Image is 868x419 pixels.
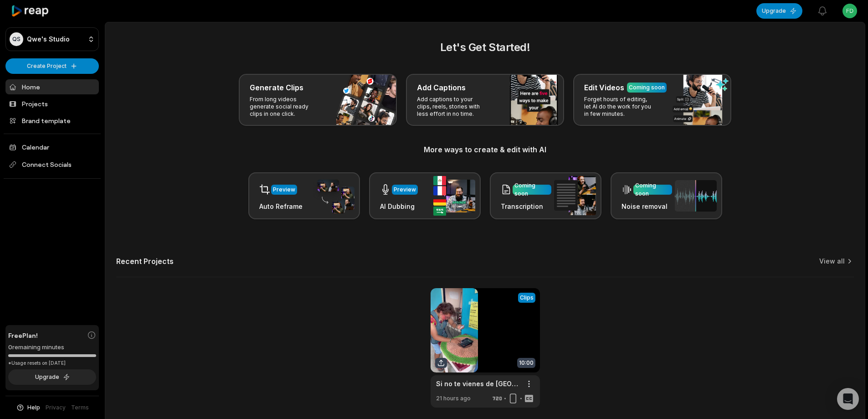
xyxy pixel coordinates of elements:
[514,181,550,198] div: Coming soon
[584,82,624,93] h3: Edit Videos
[394,186,416,194] div: Preview
[5,156,99,173] span: Connect Socials
[433,176,475,216] img: ai_dubbing.png
[436,379,520,388] a: Si no te vienes de [GEOGRAPHIC_DATA] voy a regalar la Cartera 🇺🇸
[819,257,845,266] a: View all
[250,82,303,93] h3: Generate Clips
[837,388,859,410] div: Open Intercom Messenger
[629,83,665,92] div: Coming soon
[380,202,418,211] h3: AI Dubbing
[116,257,174,266] h2: Recent Projects
[250,96,320,118] p: From long videos generate social ready clips in one click.
[71,403,89,412] a: Terms
[554,176,596,215] img: transcription.png
[16,403,40,412] button: Help
[116,39,854,56] h2: Let's Get Started!
[116,144,854,155] h3: More ways to create & edit with AI
[675,180,717,212] img: noise_removal.png
[259,202,303,211] h3: Auto Reframe
[8,343,96,352] div: 0 remaining minutes
[635,181,670,198] div: Coming soon
[501,202,551,211] h3: Transcription
[8,360,96,367] div: *Usage resets on [DATE]
[27,403,40,412] span: Help
[10,32,23,46] div: QS
[313,178,354,214] img: auto_reframe.png
[46,403,66,412] a: Privacy
[27,35,70,43] p: Qwe's Studio
[5,140,99,155] a: Calendar
[5,58,99,74] button: Create Project
[417,96,488,118] p: Add captions to your clips, reels, stories with less effort in no time.
[273,186,295,194] div: Preview
[5,79,99,94] a: Home
[8,331,38,340] span: Free Plan!
[584,96,655,118] p: Forget hours of editing, let AI do the work for you in few minutes.
[5,96,99,111] a: Projects
[621,202,672,211] h3: Noise removal
[756,3,802,19] button: Upgrade
[8,369,96,385] button: Upgrade
[5,113,99,128] a: Brand template
[417,82,466,93] h3: Add Captions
